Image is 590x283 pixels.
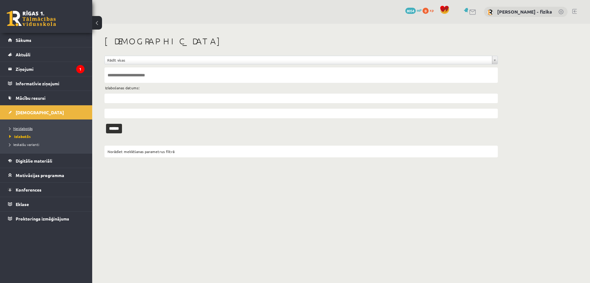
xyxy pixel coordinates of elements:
[16,158,52,164] span: Digitālie materiāli
[8,168,85,182] a: Motivācijas programma
[9,126,33,131] span: Neizlabotās
[8,62,85,76] a: Ziņojumi1
[108,149,495,154] div: Norādiet meklēšanas parametrus filtrā
[9,134,31,139] span: Izlabotās
[9,126,86,131] a: Neizlabotās
[8,47,85,62] a: Aktuāli
[104,36,498,46] h1: [DEMOGRAPHIC_DATA]
[76,65,85,73] i: 1
[16,172,64,178] span: Motivācijas programma
[16,201,29,207] span: Eklase
[16,216,69,221] span: Proktoringa izmēģinājums
[16,95,45,101] span: Mācību resursi
[8,33,85,47] a: Sākums
[16,37,31,43] span: Sākums
[417,8,422,13] span: mP
[16,187,41,192] span: Konferences
[8,212,85,226] a: Proktoringa izmēģinājums
[8,105,85,119] a: [DEMOGRAPHIC_DATA]
[16,76,85,91] legend: Informatīvie ziņojumi
[105,84,140,92] label: Izlabošanas datums:
[107,56,490,64] span: Rādīt visas
[16,110,64,115] span: [DEMOGRAPHIC_DATA]
[9,142,86,147] a: Ieskaišu varianti
[9,142,39,147] span: Ieskaišu varianti
[8,154,85,168] a: Digitālie materiāli
[423,8,437,13] a: 0 xp
[105,56,498,64] a: Rādīt visas
[9,134,86,139] a: Izlabotās
[405,8,422,13] a: 8054 mP
[423,8,429,14] span: 0
[497,9,552,15] a: [PERSON_NAME] - fizika
[7,11,56,26] a: Rīgas 1. Tālmācības vidusskola
[405,8,416,14] span: 8054
[430,8,434,13] span: xp
[8,76,85,91] a: Informatīvie ziņojumi
[8,91,85,105] a: Mācību resursi
[8,183,85,197] a: Konferences
[16,62,85,76] legend: Ziņojumi
[487,9,493,15] img: Krišjānis Kalme - fizika
[16,52,30,57] span: Aktuāli
[8,197,85,211] a: Eklase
